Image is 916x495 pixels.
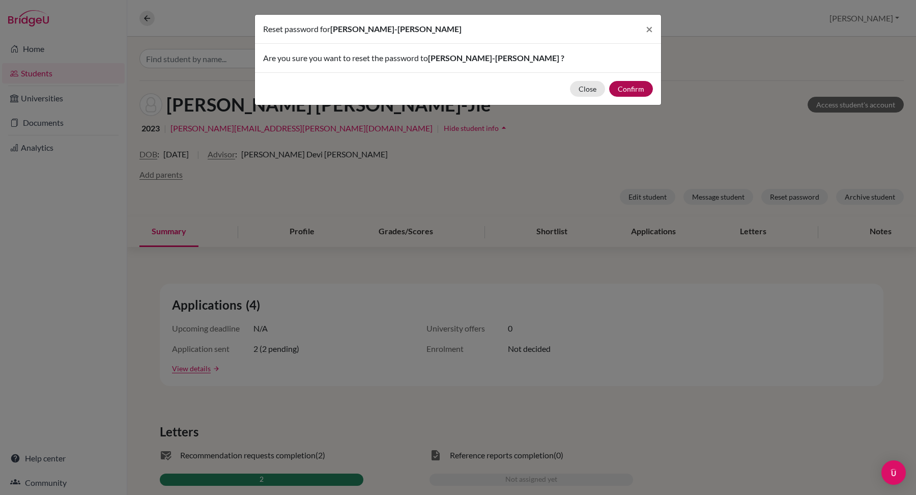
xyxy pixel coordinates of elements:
[646,21,653,36] span: ×
[263,52,653,64] p: Are you sure you want to reset the password to
[428,53,564,63] span: [PERSON_NAME]-[PERSON_NAME] ?
[638,15,661,43] button: Close
[330,24,462,34] span: [PERSON_NAME]-[PERSON_NAME]
[881,460,906,485] div: Open Intercom Messenger
[263,24,330,34] span: Reset password for
[609,81,653,97] button: Confirm
[570,81,605,97] button: Close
